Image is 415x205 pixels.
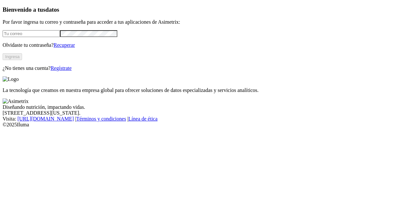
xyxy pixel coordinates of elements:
[3,110,412,116] div: [STREET_ADDRESS][US_STATE].
[128,116,158,122] a: Línea de ética
[53,42,75,48] a: Recuperar
[3,42,412,48] p: Olvidaste tu contraseña?
[3,87,412,93] p: La tecnología que creamos en nuestra empresa global para ofrecer soluciones de datos especializad...
[3,116,412,122] div: Visita : | |
[3,30,60,37] input: Tu correo
[3,76,19,82] img: Logo
[76,116,126,122] a: Términos y condiciones
[3,65,412,71] p: ¿No tienes una cuenta?
[3,122,412,128] div: © 2025 Iluma
[3,98,29,104] img: Asimetrix
[18,116,74,122] a: [URL][DOMAIN_NAME]
[45,6,59,13] span: datos
[3,53,22,60] button: Ingresa
[51,65,72,71] a: Regístrate
[3,104,412,110] div: Diseñando nutrición, impactando vidas.
[3,19,412,25] p: Por favor ingresa tu correo y contraseña para acceder a tus aplicaciones de Asimetrix:
[3,6,412,13] h3: Bienvenido a tus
